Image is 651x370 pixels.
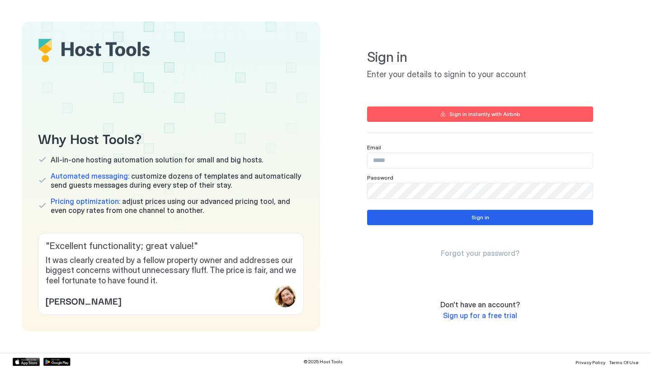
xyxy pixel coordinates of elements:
span: Sign up for a free trial [443,311,517,320]
a: Terms Of Use [609,357,638,366]
a: Forgot your password? [441,249,519,258]
span: Privacy Policy [576,360,605,365]
span: " Excellent functionality; great value! " [46,240,296,252]
span: [PERSON_NAME] [46,294,121,307]
span: © 2025 Host Tools [303,359,343,365]
span: Sign in [367,49,593,66]
button: Sign in instantly with Airbnb [367,106,593,122]
span: Automated messaging: [51,171,129,180]
span: All-in-one hosting automation solution for small and big hosts. [51,155,263,164]
span: Why Host Tools? [38,128,304,148]
a: Privacy Policy [576,357,605,366]
button: Sign in [367,210,593,225]
div: Sign in [472,213,489,222]
input: Input Field [368,153,593,168]
a: App Store [13,358,40,366]
span: adjust prices using our advanced pricing tool, and even copy rates from one channel to another. [51,197,304,215]
span: Email [367,144,381,151]
span: Don't have an account? [440,300,520,309]
a: Sign up for a free trial [443,311,517,320]
span: Pricing optimization: [51,197,120,206]
div: Sign in instantly with Airbnb [449,110,520,118]
input: Input Field [368,183,593,199]
span: customize dozens of templates and automatically send guests messages during every step of their s... [51,171,304,190]
a: Google Play Store [43,358,71,366]
span: Password [367,174,393,181]
span: Enter your details to signin to your account [367,69,593,80]
span: Terms Of Use [609,360,638,365]
span: It was clearly created by a fellow property owner and addresses our biggest concerns without unne... [46,255,296,286]
div: profile [274,286,296,307]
